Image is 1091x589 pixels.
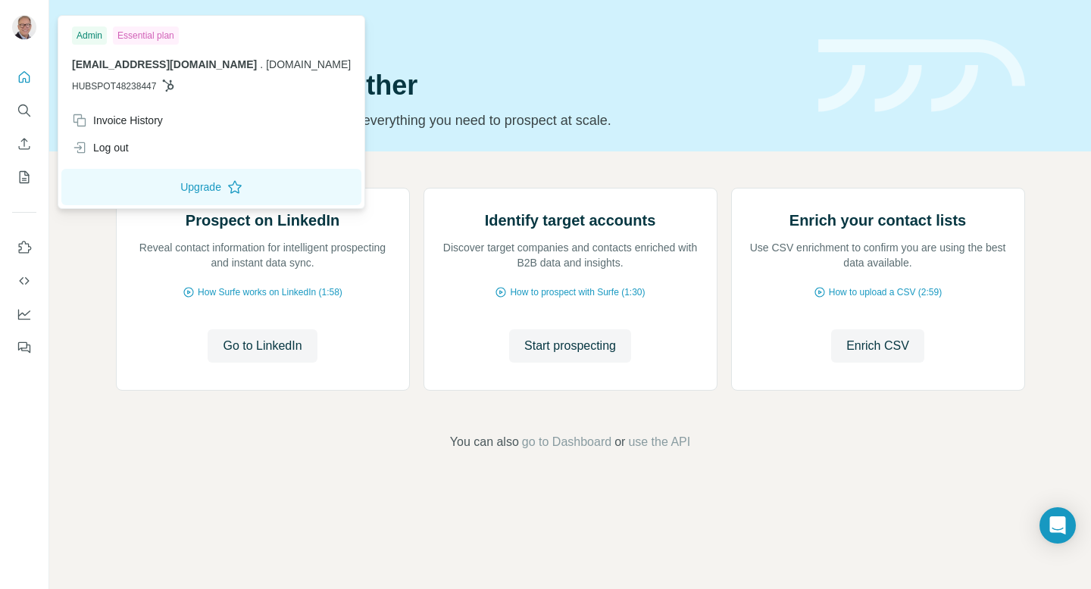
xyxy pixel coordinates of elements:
[439,240,702,270] p: Discover target companies and contacts enriched with B2B data and insights.
[12,97,36,124] button: Search
[113,26,179,45] div: Essential plan
[72,26,107,45] div: Admin
[12,130,36,157] button: Enrich CSV
[747,240,1009,270] p: Use CSV enrichment to confirm you are using the best data available.
[12,164,36,191] button: My lists
[72,79,156,93] span: HUBSPOT48238447
[223,337,302,355] span: Go to LinkedIn
[12,334,36,361] button: Feedback
[789,210,966,231] h2: Enrich your contact lists
[450,433,519,451] span: You can also
[72,113,163,128] div: Invoice History
[116,28,800,43] div: Quick start
[12,234,36,261] button: Use Surfe on LinkedIn
[524,337,616,355] span: Start prospecting
[510,285,645,299] span: How to prospect with Surfe (1:30)
[61,169,361,205] button: Upgrade
[72,58,257,70] span: [EMAIL_ADDRESS][DOMAIN_NAME]
[614,433,625,451] span: or
[818,39,1025,113] img: banner
[198,285,342,299] span: How Surfe works on LinkedIn (1:58)
[12,267,36,294] button: Use Surfe API
[132,240,394,270] p: Reveal contact information for intelligent prospecting and instant data sync.
[116,110,800,131] p: Pick your starting point and we’ll provide everything you need to prospect at scale.
[522,433,611,451] button: go to Dashboard
[831,329,924,363] button: Enrich CSV
[12,64,36,91] button: Quick start
[1039,507,1076,544] div: Open Intercom Messenger
[260,58,263,70] span: .
[829,285,942,299] span: How to upload a CSV (2:59)
[116,70,800,101] h1: Let’s prospect together
[628,433,690,451] button: use the API
[846,337,909,355] span: Enrich CSV
[12,15,36,39] img: Avatar
[485,210,656,231] h2: Identify target accounts
[12,301,36,328] button: Dashboard
[186,210,339,231] h2: Prospect on LinkedIn
[509,329,631,363] button: Start prospecting
[266,58,351,70] span: [DOMAIN_NAME]
[72,140,129,155] div: Log out
[208,329,317,363] button: Go to LinkedIn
